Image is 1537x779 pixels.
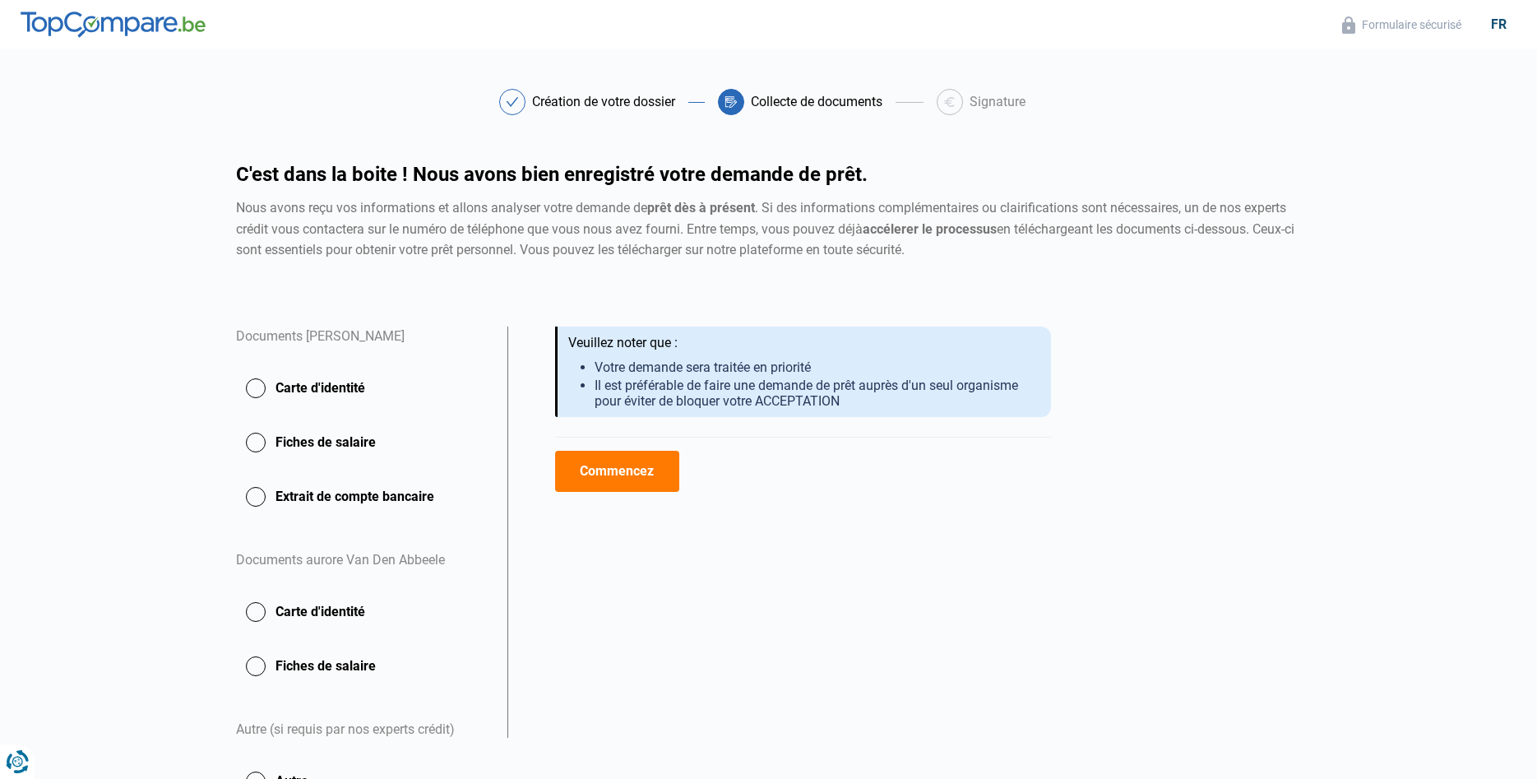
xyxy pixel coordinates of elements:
div: Signature [970,95,1025,109]
img: TopCompare.be [21,12,206,38]
li: Il est préférable de faire une demande de prêt auprès d'un seul organisme pour éviter de bloquer ... [595,378,1038,409]
button: Extrait de compte bancaire [236,476,488,517]
div: Documents [PERSON_NAME] [236,327,488,368]
div: Documents aurore Van Den Abbeele [236,531,488,591]
button: Carte d'identité [236,368,488,409]
h1: C'est dans la boite ! Nous avons bien enregistré votre demande de prêt. [236,165,1302,184]
div: Nous avons reçu vos informations et allons analyser votre demande de . Si des informations complé... [236,197,1302,261]
button: Carte d'identité [236,591,488,633]
div: Création de votre dossier [532,95,675,109]
button: Fiches de salaire [236,646,488,687]
div: fr [1481,16,1516,32]
strong: accélerer le processus [863,221,997,237]
strong: prêt dès à présent [647,200,755,216]
button: Fiches de salaire [236,422,488,463]
button: Formulaire sécurisé [1337,16,1466,35]
li: Votre demande sera traitée en priorité [595,359,1038,375]
div: Veuillez noter que : [568,335,1038,351]
button: Commencez [555,451,679,492]
div: Collecte de documents [751,95,882,109]
div: Autre (si requis par nos experts crédit) [236,700,488,761]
